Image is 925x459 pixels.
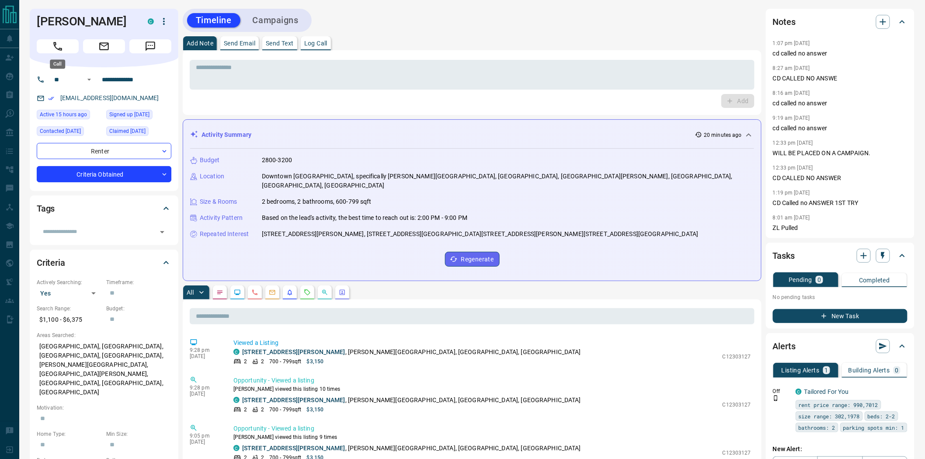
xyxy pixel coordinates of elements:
[233,424,751,433] p: Opportunity - Viewed a listing
[187,289,194,296] p: All
[37,404,171,412] p: Motivation:
[704,131,742,139] p: 20 minutes ago
[266,40,294,46] p: Send Text
[234,289,241,296] svg: Lead Browsing Activity
[190,347,220,353] p: 9:28 pm
[37,39,79,53] span: Call
[233,349,240,355] div: condos.ca
[773,74,908,83] p: CD CALLED NO ANSWE
[269,406,301,414] p: 700 - 799 sqft
[262,229,699,239] p: [STREET_ADDRESS][PERSON_NAME], [STREET_ADDRESS][GEOGRAPHIC_DATA][STREET_ADDRESS][PERSON_NAME][STR...
[339,289,346,296] svg: Agent Actions
[37,202,55,216] h2: Tags
[773,124,908,133] p: cd called no answer
[37,166,171,182] div: Criteria Obtained
[262,213,467,223] p: Based on the lead's activity, the best time to reach out is: 2:00 PM - 9:00 PM
[109,127,146,136] span: Claimed [DATE]
[200,229,249,239] p: Repeated Interest
[773,11,908,32] div: Notes
[37,305,102,313] p: Search Range:
[37,286,102,300] div: Yes
[233,338,751,348] p: Viewed a Listing
[773,445,908,454] p: New Alert:
[40,127,81,136] span: Contacted [DATE]
[773,40,810,46] p: 1:07 pm [DATE]
[262,172,754,190] p: Downtown [GEOGRAPHIC_DATA], specifically [PERSON_NAME][GEOGRAPHIC_DATA], [GEOGRAPHIC_DATA], [GEOG...
[109,110,150,119] span: Signed up [DATE]
[50,59,65,69] div: Call
[723,449,751,457] p: C12303127
[187,13,240,28] button: Timeline
[37,313,102,327] p: $1,100 - $6,375
[200,213,243,223] p: Activity Pattern
[233,397,240,403] div: condos.ca
[156,226,168,238] button: Open
[37,252,171,273] div: Criteria
[773,336,908,357] div: Alerts
[773,223,908,233] p: ZL Pulled
[773,99,908,108] p: cd called no answer
[307,406,324,414] p: $3,150
[723,353,751,361] p: C12303127
[269,289,276,296] svg: Emails
[799,412,860,421] span: size range: 302,1978
[859,277,890,283] p: Completed
[129,39,171,53] span: Message
[445,252,500,267] button: Regenerate
[848,367,890,373] p: Building Alerts
[148,18,154,24] div: condos.ca
[106,278,171,286] p: Timeframe:
[304,40,327,46] p: Log Call
[233,433,751,441] p: [PERSON_NAME] viewed this listing 9 times
[60,94,159,101] a: [EMAIL_ADDRESS][DOMAIN_NAME]
[233,376,751,385] p: Opportunity - Viewed a listing
[773,149,908,158] p: WILL BE PLACED ON A CAMPAIGN.
[202,130,251,139] p: Activity Summary
[321,289,328,296] svg: Opportunities
[200,172,224,181] p: Location
[242,396,581,405] p: , [PERSON_NAME][GEOGRAPHIC_DATA], [GEOGRAPHIC_DATA], [GEOGRAPHIC_DATA]
[773,198,908,208] p: CD Called no ANSWER 1ST TRY
[773,291,908,304] p: No pending tasks
[233,445,240,451] div: condos.ca
[773,249,795,263] h2: Tasks
[244,406,247,414] p: 2
[799,423,835,432] span: bathrooms: 2
[773,190,810,196] p: 1:19 pm [DATE]
[773,165,813,171] p: 12:33 pm [DATE]
[307,358,324,365] p: $3,150
[200,156,220,165] p: Budget
[190,439,220,445] p: [DATE]
[773,309,908,323] button: New Task
[773,215,810,221] p: 8:01 am [DATE]
[773,174,908,183] p: CD CALLED NO ANSWER
[242,444,581,453] p: , [PERSON_NAME][GEOGRAPHIC_DATA], [GEOGRAPHIC_DATA], [GEOGRAPHIC_DATA]
[190,353,220,359] p: [DATE]
[796,389,802,395] div: condos.ca
[190,433,220,439] p: 9:05 pm
[40,110,87,119] span: Active 15 hours ago
[773,115,810,121] p: 9:19 am [DATE]
[37,430,102,438] p: Home Type:
[37,278,102,286] p: Actively Searching:
[304,289,311,296] svg: Requests
[37,198,171,219] div: Tags
[773,387,790,395] p: Off
[789,277,812,283] p: Pending
[190,127,754,143] div: Activity Summary20 minutes ago
[262,197,372,206] p: 2 bedrooms, 2 bathrooms, 600-799 sqft
[773,90,810,96] p: 8:16 am [DATE]
[37,256,65,270] h2: Criteria
[843,423,904,432] span: parking spots min: 1
[262,156,292,165] p: 2800-3200
[244,13,307,28] button: Campaigns
[37,110,102,122] div: Wed Aug 13 2025
[37,331,171,339] p: Areas Searched:
[773,395,779,401] svg: Push Notification Only
[868,412,895,421] span: beds: 2-2
[106,305,171,313] p: Budget:
[773,140,813,146] p: 12:33 pm [DATE]
[187,40,213,46] p: Add Note
[84,74,94,85] button: Open
[83,39,125,53] span: Email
